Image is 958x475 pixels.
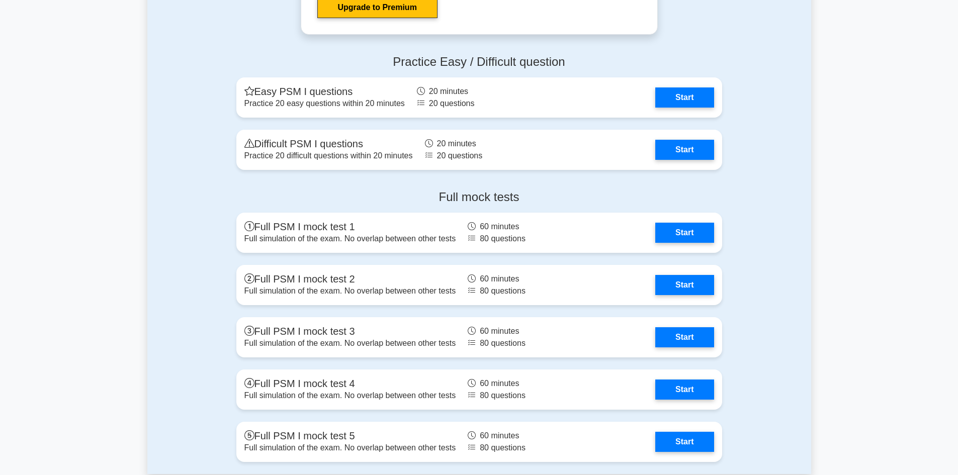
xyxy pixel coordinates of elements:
[655,432,714,452] a: Start
[236,190,722,205] h4: Full mock tests
[655,275,714,295] a: Start
[655,379,714,400] a: Start
[655,327,714,347] a: Start
[655,223,714,243] a: Start
[236,55,722,69] h4: Practice Easy / Difficult question
[655,87,714,108] a: Start
[655,140,714,160] a: Start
